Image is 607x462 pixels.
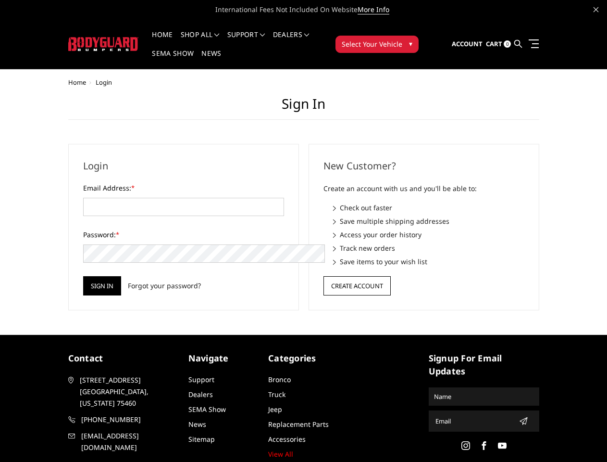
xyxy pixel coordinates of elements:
[201,50,221,69] a: News
[188,352,259,365] h5: Navigate
[333,203,524,213] li: Check out faster
[333,257,524,267] li: Save items to your wish list
[452,39,483,48] span: Account
[268,435,306,444] a: Accessories
[268,390,285,399] a: Truck
[273,31,310,50] a: Dealers
[68,37,139,51] img: BODYGUARD BUMPERS
[68,430,179,453] a: [EMAIL_ADDRESS][DOMAIN_NAME]
[80,374,177,409] span: [STREET_ADDRESS] [GEOGRAPHIC_DATA], [US_STATE] 75460
[323,276,391,295] button: Create Account
[68,96,539,120] h1: Sign in
[323,280,391,289] a: Create Account
[227,31,265,50] a: Support
[83,183,284,193] label: Email Address:
[358,5,389,14] a: More Info
[68,414,179,425] a: [PHONE_NUMBER]
[96,78,112,87] span: Login
[268,420,329,429] a: Replacement Parts
[409,38,412,49] span: ▾
[429,352,539,378] h5: signup for email updates
[83,276,121,295] input: Sign in
[188,405,226,414] a: SEMA Show
[188,420,206,429] a: News
[81,430,178,453] span: [EMAIL_ADDRESS][DOMAIN_NAME]
[188,435,215,444] a: Sitemap
[128,281,201,291] a: Forgot your password?
[452,31,483,57] a: Account
[268,375,291,384] a: Bronco
[181,31,220,50] a: shop all
[268,449,293,459] a: View All
[333,216,524,226] li: Save multiple shipping addresses
[268,352,339,365] h5: Categories
[430,389,538,404] input: Name
[188,390,213,399] a: Dealers
[152,50,194,69] a: SEMA Show
[68,78,86,87] a: Home
[333,243,524,253] li: Track new orders
[486,31,511,57] a: Cart 0
[68,352,179,365] h5: contact
[188,375,214,384] a: Support
[486,39,502,48] span: Cart
[323,183,524,194] p: Create an account with us and you'll be able to:
[432,413,515,429] input: Email
[268,405,282,414] a: Jeep
[342,39,402,49] span: Select Your Vehicle
[83,230,284,240] label: Password:
[504,40,511,48] span: 0
[81,414,178,425] span: [PHONE_NUMBER]
[323,159,524,173] h2: New Customer?
[333,230,524,240] li: Access your order history
[152,31,173,50] a: Home
[83,159,284,173] h2: Login
[335,36,419,53] button: Select Your Vehicle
